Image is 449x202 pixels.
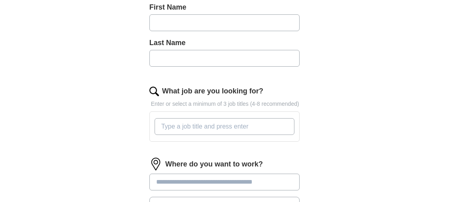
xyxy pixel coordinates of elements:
img: search.png [149,87,159,96]
img: location.png [149,158,162,170]
label: Last Name [149,38,300,48]
label: Where do you want to work? [165,159,263,170]
input: Type a job title and press enter [155,118,295,135]
p: Enter or select a minimum of 3 job titles (4-8 recommended) [149,100,300,108]
label: First Name [149,2,300,13]
label: What job are you looking for? [162,86,263,97]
